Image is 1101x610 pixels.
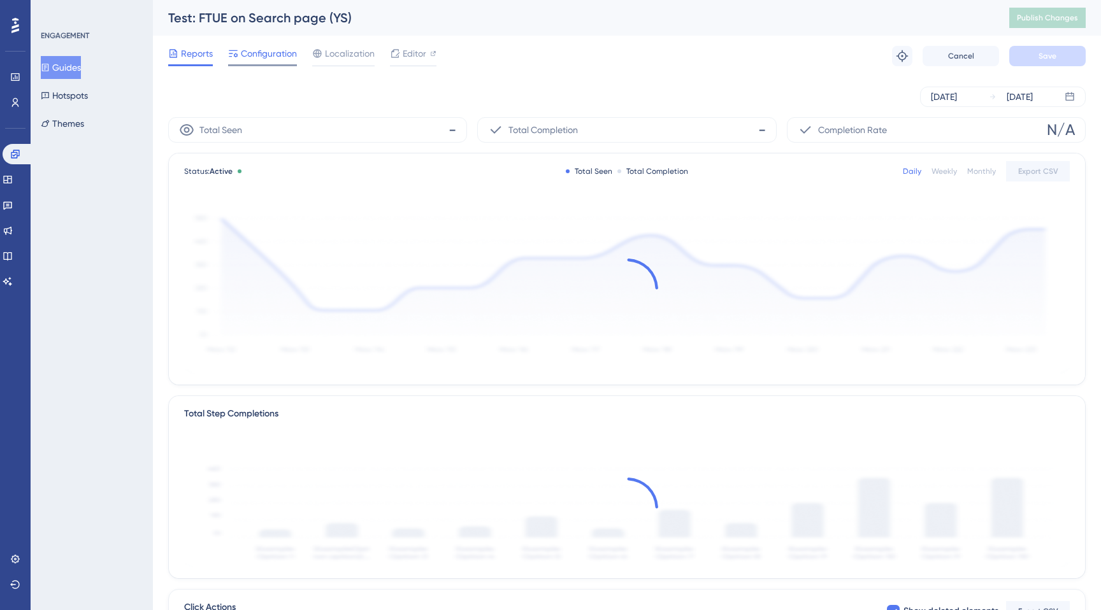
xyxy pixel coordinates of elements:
span: - [449,120,456,140]
div: Weekly [932,166,957,176]
span: Publish Changes [1017,13,1078,23]
span: Localization [325,46,375,61]
div: [DATE] [931,89,957,104]
span: Total Seen [199,122,242,138]
button: Save [1009,46,1086,66]
div: Test: FTUE on Search page (YS) [168,9,977,27]
div: Total Step Completions [184,406,278,422]
span: Save [1039,51,1056,61]
span: Status: [184,166,233,176]
button: Guides [41,56,81,79]
span: Configuration [241,46,297,61]
span: Reports [181,46,213,61]
span: Active [210,167,233,176]
span: N/A [1047,120,1075,140]
div: Total Completion [617,166,688,176]
div: [DATE] [1007,89,1033,104]
div: ENGAGEMENT [41,31,89,41]
span: Export CSV [1018,166,1058,176]
span: Total Completion [508,122,578,138]
span: Editor [403,46,426,61]
button: Themes [41,112,84,135]
button: Hotspots [41,84,88,107]
div: Monthly [967,166,996,176]
span: - [758,120,766,140]
div: Daily [903,166,921,176]
span: Completion Rate [818,122,887,138]
button: Export CSV [1006,161,1070,181]
span: Cancel [948,51,974,61]
button: Cancel [923,46,999,66]
button: Publish Changes [1009,8,1086,28]
div: Total Seen [566,166,612,176]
